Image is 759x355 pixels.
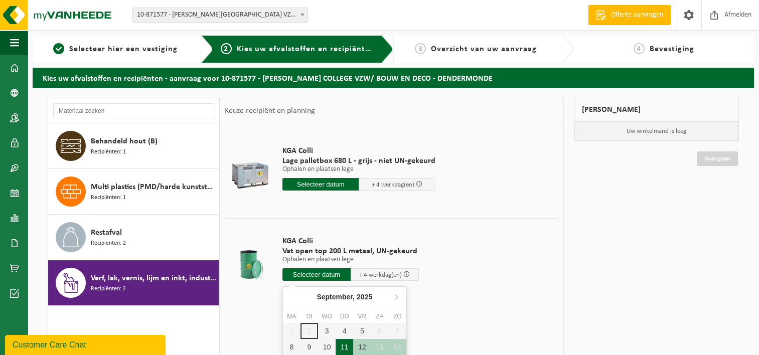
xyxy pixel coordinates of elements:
[353,311,371,321] div: vr
[282,268,351,281] input: Selecteer datum
[336,339,353,355] div: 11
[357,293,372,300] i: 2025
[574,98,739,122] div: [PERSON_NAME]
[283,311,300,321] div: ma
[221,43,232,54] span: 2
[588,5,671,25] a: Offerte aanvragen
[5,333,168,355] iframe: chat widget
[353,323,371,339] div: 5
[282,178,359,191] input: Selecteer datum
[372,182,414,188] span: + 4 werkdag(en)
[91,181,216,193] span: Multi plastics (PMD/harde kunststoffen/spanbanden/EPS/folie naturel/folie gemengd)
[283,339,300,355] div: 8
[91,147,126,157] span: Recipiënten: 1
[353,339,371,355] div: 12
[38,43,193,55] a: 1Selecteer hier een vestiging
[91,272,216,284] span: Verf, lak, vernis, lijm en inkt, industrieel in kleinverpakking
[282,156,435,166] span: Lage palletbox 680 L - grijs - niet UN-gekeurd
[336,311,353,321] div: do
[318,311,336,321] div: wo
[91,284,126,294] span: Recipiënten: 2
[282,146,435,156] span: KGA Colli
[415,43,426,54] span: 3
[48,260,219,305] button: Verf, lak, vernis, lijm en inkt, industrieel in kleinverpakking Recipiënten: 2
[336,323,353,339] div: 4
[318,339,336,355] div: 10
[48,123,219,169] button: Behandeld hout (B) Recipiënten: 1
[313,289,376,305] div: September,
[220,98,320,123] div: Keuze recipiënt en planning
[237,45,375,53] span: Kies uw afvalstoffen en recipiënten
[282,256,419,263] p: Ophalen en plaatsen lege
[574,122,739,141] p: Uw winkelmand is leeg
[91,227,122,239] span: Restafval
[53,43,64,54] span: 1
[300,339,318,355] div: 9
[282,166,435,173] p: Ophalen en plaatsen lege
[69,45,178,53] span: Selecteer hier een vestiging
[282,246,419,256] span: Vat open top 200 L metaal, UN-gekeurd
[389,311,406,321] div: zo
[48,215,219,260] button: Restafval Recipiënten: 2
[359,272,402,278] span: + 4 werkdag(en)
[318,323,336,339] div: 3
[48,169,219,215] button: Multi plastics (PMD/harde kunststoffen/spanbanden/EPS/folie naturel/folie gemengd) Recipiënten: 1
[133,8,308,22] span: 10-871577 - OSCAR ROMERO COLLEGE VZW/ BOUW EN DECO - DENDERMONDE
[431,45,537,53] span: Overzicht van uw aanvraag
[697,151,738,166] a: Doorgaan
[33,68,754,87] h2: Kies uw afvalstoffen en recipiënten - aanvraag voor 10-871577 - [PERSON_NAME] COLLEGE VZW/ BOUW E...
[650,45,694,53] span: Bevestiging
[91,239,126,248] span: Recipiënten: 2
[53,103,214,118] input: Materiaal zoeken
[371,311,388,321] div: za
[132,8,308,23] span: 10-871577 - OSCAR ROMERO COLLEGE VZW/ BOUW EN DECO - DENDERMONDE
[634,43,645,54] span: 4
[91,193,126,203] span: Recipiënten: 1
[91,135,158,147] span: Behandeld hout (B)
[282,236,419,246] span: KGA Colli
[609,10,666,20] span: Offerte aanvragen
[300,311,318,321] div: di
